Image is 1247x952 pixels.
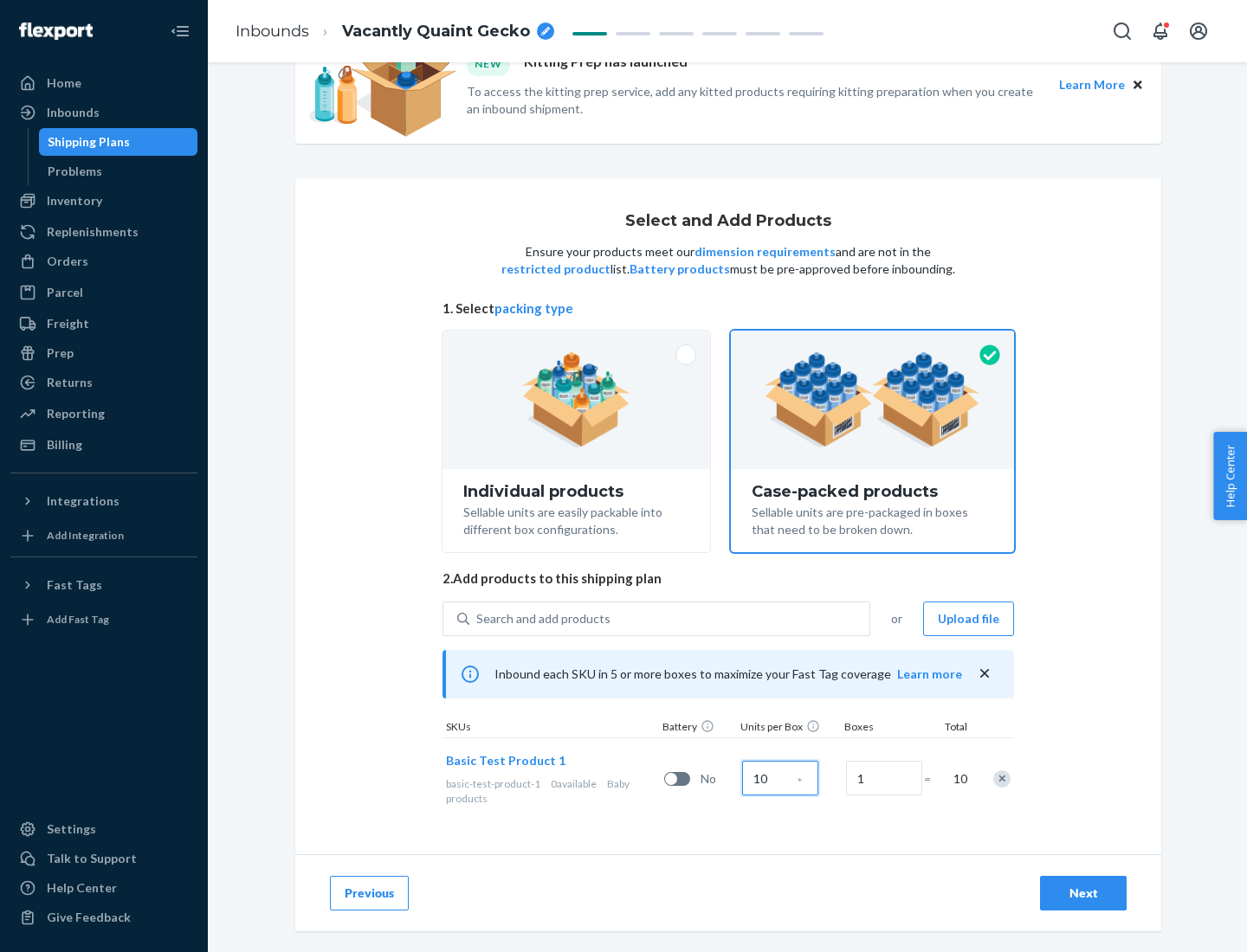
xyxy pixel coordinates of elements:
[467,52,510,75] div: NEW
[10,874,197,902] a: Help Center
[630,261,730,278] button: Battery products
[446,753,565,768] span: Basic Test Product 1
[47,253,88,270] div: Orders
[476,610,611,627] div: Search and add products
[501,261,611,278] button: restricted product
[446,752,565,769] button: Basic Test Product 1
[47,344,74,362] div: Prep
[10,69,197,97] a: Home
[1040,876,1127,910] button: Next
[10,606,197,634] a: Add Fast Tag
[846,761,922,795] input: Number of boxes
[1213,432,1247,520] button: Help Center
[10,845,197,872] a: Talk to Support
[625,213,831,230] h1: Select and Add Products
[47,436,82,453] div: Billing
[19,23,93,40] img: Flexport logo
[891,610,902,627] span: or
[897,666,962,683] button: Learn more
[927,719,971,737] div: Total
[1059,75,1125,94] button: Learn More
[463,500,689,538] div: Sellable units are easily packable into different box configurations.
[463,483,689,500] div: Individual products
[443,569,1014,588] span: 2. Add products to this shipping plan
[39,158,198,185] a: Problems
[1128,75,1147,94] button: Close
[443,299,1014,318] span: 1. Select
[500,243,957,278] p: Ensure your products meet our and are not in the list. must be pre-approved before inbounding.
[1105,14,1140,48] button: Open Search Box
[47,612,109,627] div: Add Fast Tag
[48,133,130,151] div: Shipping Plans
[1143,14,1178,48] button: Open notifications
[47,223,139,241] div: Replenishments
[467,83,1043,118] p: To access the kitting prep service, add any kitted products requiring kitting preparation when yo...
[10,815,197,843] a: Settings
[752,483,993,500] div: Case-packed products
[47,315,89,332] div: Freight
[446,776,657,806] div: Baby products
[695,243,836,261] button: dimension requirements
[1181,14,1216,48] button: Open account menu
[330,876,409,910] button: Previous
[47,492,120,510] div: Integrations
[39,128,198,156] a: Shipping Plans
[443,719,659,737] div: SKUs
[47,374,93,391] div: Returns
[163,14,197,48] button: Close Navigation
[1055,884,1112,902] div: Next
[993,770,1011,788] div: Remove Item
[522,352,630,447] img: individual-pack.facf35554cb0f1810c75b2bd6df2d64e.png
[236,22,309,41] a: Inbounds
[47,879,117,897] div: Help Center
[10,248,197,275] a: Orders
[47,284,83,301] div: Parcel
[10,571,197,599] button: Fast Tags
[494,299,573,318] button: packing type
[551,777,597,790] span: 0 available
[841,719,927,737] div: Boxes
[742,761,818,795] input: Case Quantity
[47,405,105,422] div: Reporting
[222,6,568,57] ol: breadcrumbs
[976,665,993,683] button: close
[443,650,1014,698] div: Inbound each SKU in 5 or more boxes to maximize your Fast Tag coverage
[48,163,102,180] div: Problems
[701,770,735,788] span: No
[737,719,841,737] div: Units per Box
[10,904,197,931] button: Give Feedback
[752,500,993,538] div: Sellable units are pre-packaged in boxes that need to be broken down.
[47,576,102,594] div: Fast Tags
[446,777,540,790] span: basic-test-product-1
[47,528,124,543] div: Add Integration
[10,431,197,459] a: Billing
[47,74,81,92] div: Home
[10,522,197,550] a: Add Integration
[10,487,197,515] button: Integrations
[10,218,197,246] a: Replenishments
[47,192,102,209] div: Inventory
[47,909,131,926] div: Give Feedback
[10,187,197,215] a: Inventory
[47,850,137,867] div: Talk to Support
[10,339,197,367] a: Prep
[924,770,941,788] span: =
[923,601,1014,636] button: Upload file
[10,279,197,306] a: Parcel
[10,99,197,126] a: Inbounds
[47,820,96,838] div: Settings
[10,310,197,338] a: Freight
[342,21,530,43] span: Vacantly Quaint Gecko
[10,400,197,428] a: Reporting
[47,104,100,121] div: Inbounds
[765,352,980,447] img: case-pack.59cecea509d18c883b923b81aeac6d0b.png
[659,719,737,737] div: Battery
[10,369,197,396] a: Returns
[524,52,688,75] p: Kitting Prep has launched
[950,770,967,788] span: 10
